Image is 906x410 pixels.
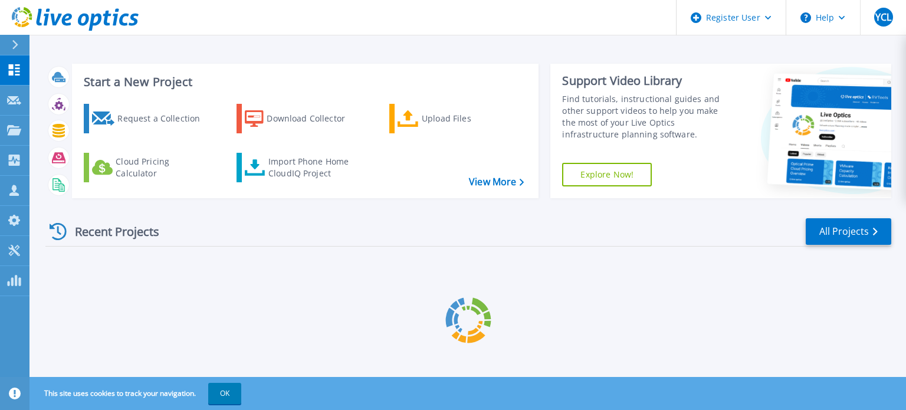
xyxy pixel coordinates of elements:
[32,383,241,404] span: This site uses cookies to track your navigation.
[806,218,891,245] a: All Projects
[875,12,891,22] span: YCL
[562,73,733,88] div: Support Video Library
[267,107,361,130] div: Download Collector
[84,153,215,182] a: Cloud Pricing Calculator
[268,156,360,179] div: Import Phone Home CloudIQ Project
[208,383,241,404] button: OK
[389,104,521,133] a: Upload Files
[84,104,215,133] a: Request a Collection
[117,107,212,130] div: Request a Collection
[562,93,733,140] div: Find tutorials, instructional guides and other support videos to help you make the most of your L...
[237,104,368,133] a: Download Collector
[45,217,175,246] div: Recent Projects
[562,163,652,186] a: Explore Now!
[422,107,516,130] div: Upload Files
[84,76,524,88] h3: Start a New Project
[116,156,210,179] div: Cloud Pricing Calculator
[469,176,524,188] a: View More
